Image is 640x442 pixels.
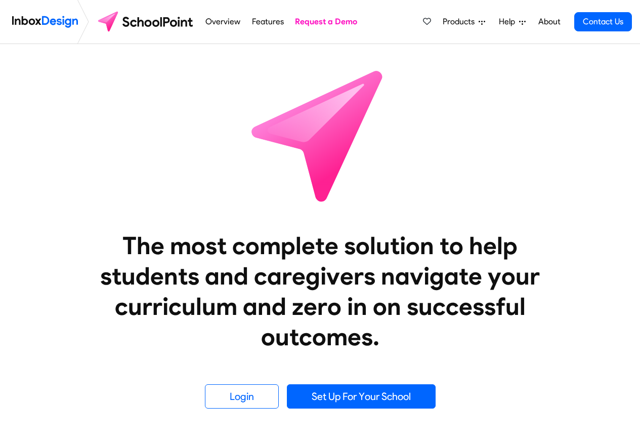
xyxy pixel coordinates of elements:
[205,384,279,409] a: Login
[499,16,519,28] span: Help
[287,384,436,409] a: Set Up For Your School
[80,230,561,352] heading: The most complete solution to help students and caregivers navigate your curriculum and zero in o...
[229,44,411,226] img: icon_schoolpoint.svg
[203,12,243,32] a: Overview
[93,10,200,34] img: schoolpoint logo
[292,12,360,32] a: Request a Demo
[249,12,286,32] a: Features
[443,16,479,28] span: Products
[439,12,489,32] a: Products
[574,12,632,31] a: Contact Us
[535,12,563,32] a: About
[495,12,530,32] a: Help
